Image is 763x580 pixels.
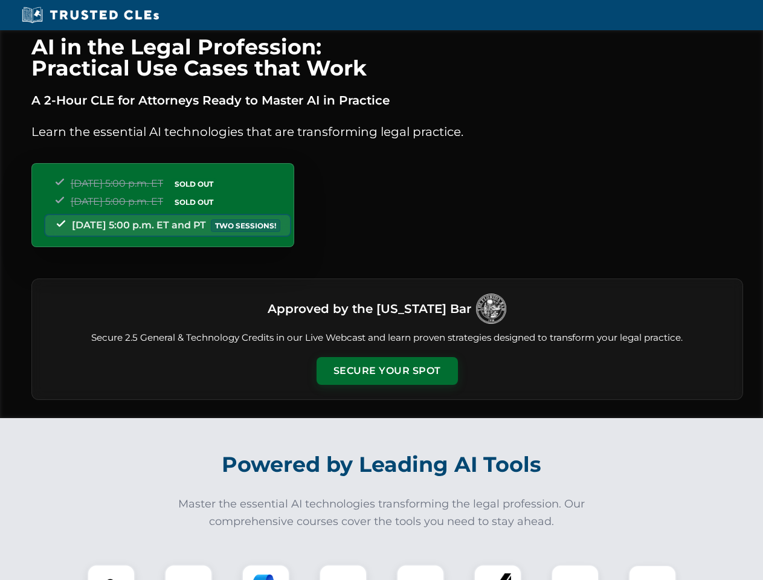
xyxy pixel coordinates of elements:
span: [DATE] 5:00 p.m. ET [71,178,163,189]
h2: Powered by Leading AI Tools [47,443,716,486]
span: [DATE] 5:00 p.m. ET [71,196,163,207]
p: Secure 2.5 General & Technology Credits in our Live Webcast and learn proven strategies designed ... [47,331,728,345]
h3: Approved by the [US_STATE] Bar [268,298,471,320]
p: Master the essential AI technologies transforming the legal profession. Our comprehensive courses... [170,495,593,530]
p: A 2-Hour CLE for Attorneys Ready to Master AI in Practice [31,91,743,110]
span: SOLD OUT [170,178,217,190]
h1: AI in the Legal Profession: Practical Use Cases that Work [31,36,743,79]
span: SOLD OUT [170,196,217,208]
p: Learn the essential AI technologies that are transforming legal practice. [31,122,743,141]
img: Trusted CLEs [18,6,163,24]
button: Secure Your Spot [317,357,458,385]
img: Logo [476,294,506,324]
